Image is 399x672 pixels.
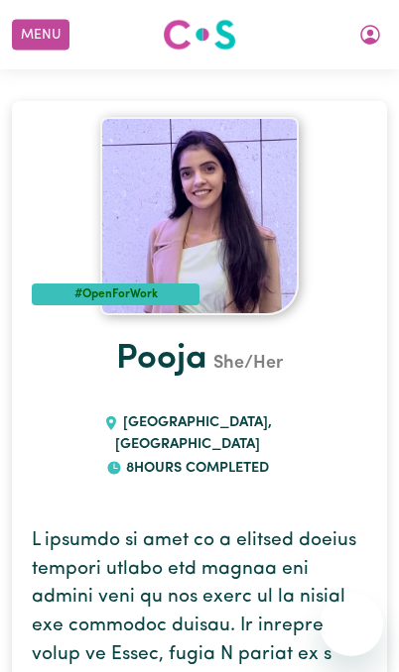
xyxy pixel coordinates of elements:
[116,342,207,377] a: Pooja
[115,415,272,452] span: [GEOGRAPHIC_DATA] , [GEOGRAPHIC_DATA]
[163,17,236,53] img: Careseekers logo
[349,18,391,52] button: My Account
[163,12,236,57] a: Careseekers logo
[320,593,383,656] iframe: Button to launch messaging window
[122,461,270,476] span: 8 hours completed
[12,20,69,51] button: Menu
[32,283,199,305] div: #OpenForWork
[100,117,299,315] img: Pooja
[207,355,283,373] span: She/Her
[32,117,367,315] a: Pooja's profile picture'#OpenForWork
